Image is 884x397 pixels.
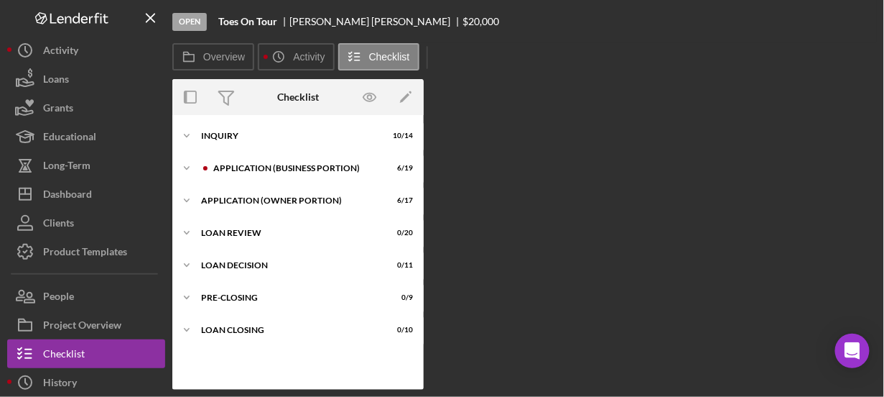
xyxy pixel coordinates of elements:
[7,122,165,151] button: Educational
[201,326,377,334] div: LOAN CLOSING
[258,43,334,70] button: Activity
[43,93,73,126] div: Grants
[7,368,165,397] button: History
[7,151,165,180] button: Long-Term
[289,16,463,27] div: [PERSON_NAME] [PERSON_NAME]
[43,282,74,314] div: People
[7,237,165,266] button: Product Templates
[43,36,78,68] div: Activity
[387,261,413,270] div: 0 / 11
[387,326,413,334] div: 0 / 10
[387,293,413,302] div: 0 / 9
[387,196,413,205] div: 6 / 17
[387,164,413,173] div: 6 / 19
[213,164,377,173] div: APPLICATION (BUSINESS PORTION)
[369,51,410,63] label: Checklist
[387,132,413,140] div: 10 / 14
[835,334,870,368] div: Open Intercom Messenger
[201,261,377,270] div: LOAN DECISION
[201,196,377,205] div: APPLICATION (OWNER PORTION)
[43,151,90,183] div: Long-Term
[43,237,127,270] div: Product Templates
[43,311,121,343] div: Project Overview
[43,339,85,372] div: Checklist
[387,229,413,237] div: 0 / 20
[7,339,165,368] button: Checklist
[203,51,245,63] label: Overview
[201,132,377,140] div: INQUIRY
[172,13,207,31] div: Open
[338,43,419,70] button: Checklist
[43,122,96,155] div: Educational
[7,36,165,65] button: Activity
[7,93,165,122] button: Grants
[7,180,165,209] button: Dashboard
[43,180,92,212] div: Dashboard
[43,209,74,241] div: Clients
[201,229,377,237] div: LOAN REVIEW
[7,65,165,93] button: Loans
[201,293,377,302] div: PRE-CLOSING
[463,15,500,27] span: $20,000
[218,16,277,27] b: Toes On Tour
[277,91,319,103] div: Checklist
[7,282,165,311] button: People
[7,209,165,237] button: Clients
[172,43,254,70] button: Overview
[7,311,165,339] button: Project Overview
[43,65,69,97] div: Loans
[293,51,325,63] label: Activity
